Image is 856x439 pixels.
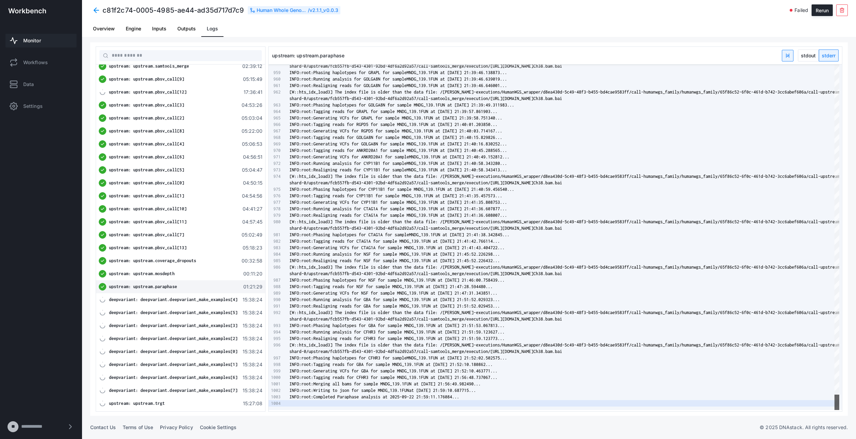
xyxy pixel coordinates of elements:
[269,141,281,147] div: 969
[109,193,184,198] span: upstream: upstream.pbsv_call[1]
[269,82,281,89] div: 961
[407,76,507,82] span: MNDG_139.1FUN at [DATE] 21:39:46.639019...
[269,128,281,134] div: 967
[160,424,193,430] a: Privacy Policy
[269,342,281,348] div: 996
[109,375,237,380] span: deepvariant: deepvariant.deepvariant_make_examples[6]
[409,297,500,302] span: _139.1FUN at [DATE] 21:51:52.029323...
[240,231,262,238] span: 05:02:49
[289,148,409,153] span: INFO:root:Tagging reads for ANKRD20A1 for sample M
[289,206,409,211] span: INFO:root:Running analysis for CTAG1A for sample M
[109,128,184,133] span: upstream: upstream.pbsv_call[8]
[780,174,842,179] span: cc6abef606a/call-upstream/
[409,206,507,211] span: NDG_139.1FUN at [DATE] 21:41:36.607877...
[409,219,541,224] span: e data file: /[PERSON_NAME]-executions/HumanWGS_wrapper
[289,89,409,95] span: [W::hts_idx_load3] The index file is older than th
[407,167,507,172] span: MNDG_139.1FUN at [DATE] 21:40:58.343413...
[269,251,281,257] div: 984
[269,400,281,407] div: 1004
[409,362,493,367] span: 9.1FUN at [DATE] 21:52:10.180862...
[409,226,533,231] span: a57/call-samtools_merge/execution/[URL][DOMAIN_NAME]
[780,89,842,95] span: cc6abef606a/call-upstream/
[269,329,281,335] div: 994
[269,199,281,206] div: 977
[109,297,237,302] span: deepvariant: deepvariant.deepvariant_make_examples[4]
[109,349,237,354] span: deepvariant: deepvariant.deepvariant_make_examples[0]
[126,26,141,31] span: Engine
[269,283,281,290] div: 988
[109,271,175,276] span: upstream: upstream.mosdepth
[409,368,498,373] span: 139.1FUN at [DATE] 21:52:10.463771...
[240,374,262,381] span: 15:38:24
[409,336,505,341] span: DG_139.1FUN at [DATE] 21:51:59.123773...
[240,206,262,212] span: 04:41:27
[109,89,187,95] span: upstream: upstream.pbsv_call[12]
[310,7,338,14] div: v2.1.1_v0.0.3
[123,424,153,430] a: Terms of Use
[269,387,281,394] div: 1002
[23,59,48,66] span: Workflows
[109,206,187,211] span: upstream: upstream.pbsv_call[10]
[780,265,842,270] span: cc6abef606a/call-upstream/
[533,180,562,185] span: Ch38.bam.bai
[269,290,281,296] div: 989
[541,89,660,95] span: /d8ea430d-5c49-48f3-b455-bd4cae9583ff/call-humanwg
[269,244,281,251] div: 983
[269,154,281,160] div: 971
[289,362,409,367] span: INFO:root:Tagging reads for GBA for sample MNDG_13
[760,424,848,431] p: © 2025 DNAstack. All rights reserved.
[289,109,409,114] span: INFO:root:Tagging reads for GRAPL for sample MNDG_
[240,89,262,96] span: 17:36:41
[409,232,509,237] span: MNDG_139.1FUN at [DATE] 21:41:38.342845...
[409,303,500,309] span: _139.1FUN at [DATE] 21:51:52.029453...
[240,257,262,264] span: 00:32:58
[289,135,409,140] span: INFO:root:Tagging reads for GOLGA8N for sample MND
[289,219,409,224] span: [W::hts_idx_load3] The index file is older than th
[409,252,500,257] span: _139.1FUN at [DATE] 21:45:52.226298...
[240,387,262,394] span: 15:38:24
[541,174,660,179] span: /d8ea430d-5c49-48f3-b455-bd4cae9583ff/call-humanwg
[660,265,780,270] span: s_family/humanwgs_family/65f86c52-6f0c-461d-b742-3
[269,238,281,244] div: 982
[289,265,409,270] span: [W::hts_idx_load3] The index file is older than th
[109,154,184,159] span: upstream: upstream.pbsv_call[6]
[409,102,514,108] span: e MNDG_139.1FUN at [DATE] 21:39:49.311983...
[409,115,502,121] span: G_139.1FUN at [DATE] 21:39:58.751340...
[780,219,842,224] span: cc6abef606a/call-upstream/
[109,63,189,69] span: upstream: upstream.samtools_merge
[289,368,409,373] span: INFO:root:Generating VCFs for GBA for sample MNDG_
[289,245,409,250] span: INFO:root:Generating VCFs for CTAG1A for sample MN
[269,160,281,167] div: 972
[407,83,507,88] span: MNDG_139.1FUN at [DATE] 21:39:46.646001...
[109,115,184,121] span: upstream: upstream.pbsv_call[2]
[409,291,498,296] span: 139.1FUN at [DATE] 21:47:31.343851...
[289,297,409,302] span: INFO:root:Running analysis for GBA for sample MNDG
[660,89,780,95] span: s_family/humanwgs_family/65f86c52-6f0c-461d-b742-3
[289,180,409,185] span: shard-0/upstream/fcb557fb-d543-4301-92bd-4df6a2d92
[240,193,262,199] span: 04:54:56
[240,244,262,251] span: 05:18:23
[289,161,407,166] span: INFO:root:Running analysis for CYP11B1 for sample
[23,81,34,88] span: Data
[269,381,281,387] div: 1001
[409,96,533,101] span: a57/call-samtools_merge/execution/[URL][DOMAIN_NAME]
[240,76,262,83] span: 05:15:49
[289,394,409,399] span: INFO:root:Completed Paraphase analysis at 2025-09-
[289,70,407,75] span: INFO:root:Phasing haplotypes for GRAPL for sample
[289,258,409,263] span: INFO:root:Realigning reads for NSF for sample MNDG
[780,342,842,348] span: cc6abef606a/call-upstream/
[269,147,281,154] div: 970
[541,265,660,270] span: /d8ea430d-5c49-48f3-b455-bd4cae9583ff/call-humanwg
[240,218,262,225] span: 04:57:45
[240,361,262,368] span: 15:38:24
[409,148,507,153] span: NDG_139.1FUN at [DATE] 21:40:45.288565...
[240,115,262,122] span: 05:03:04
[240,102,262,109] span: 04:53:26
[533,96,562,101] span: Ch38.bam.bai
[109,336,237,341] span: deepvariant: deepvariant.deepvariant_make_examples[2]
[533,316,562,322] span: Ch38.bam.bai
[407,70,507,75] span: MNDG_139.1FUN at [DATE] 21:39:46.138873...
[289,342,409,348] span: [W::hts_idx_load3] The index file is older than th
[269,374,281,381] div: 1000
[289,226,409,231] span: shard-0/upstream/fcb557fb-d543-4301-92bd-4df6a2d92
